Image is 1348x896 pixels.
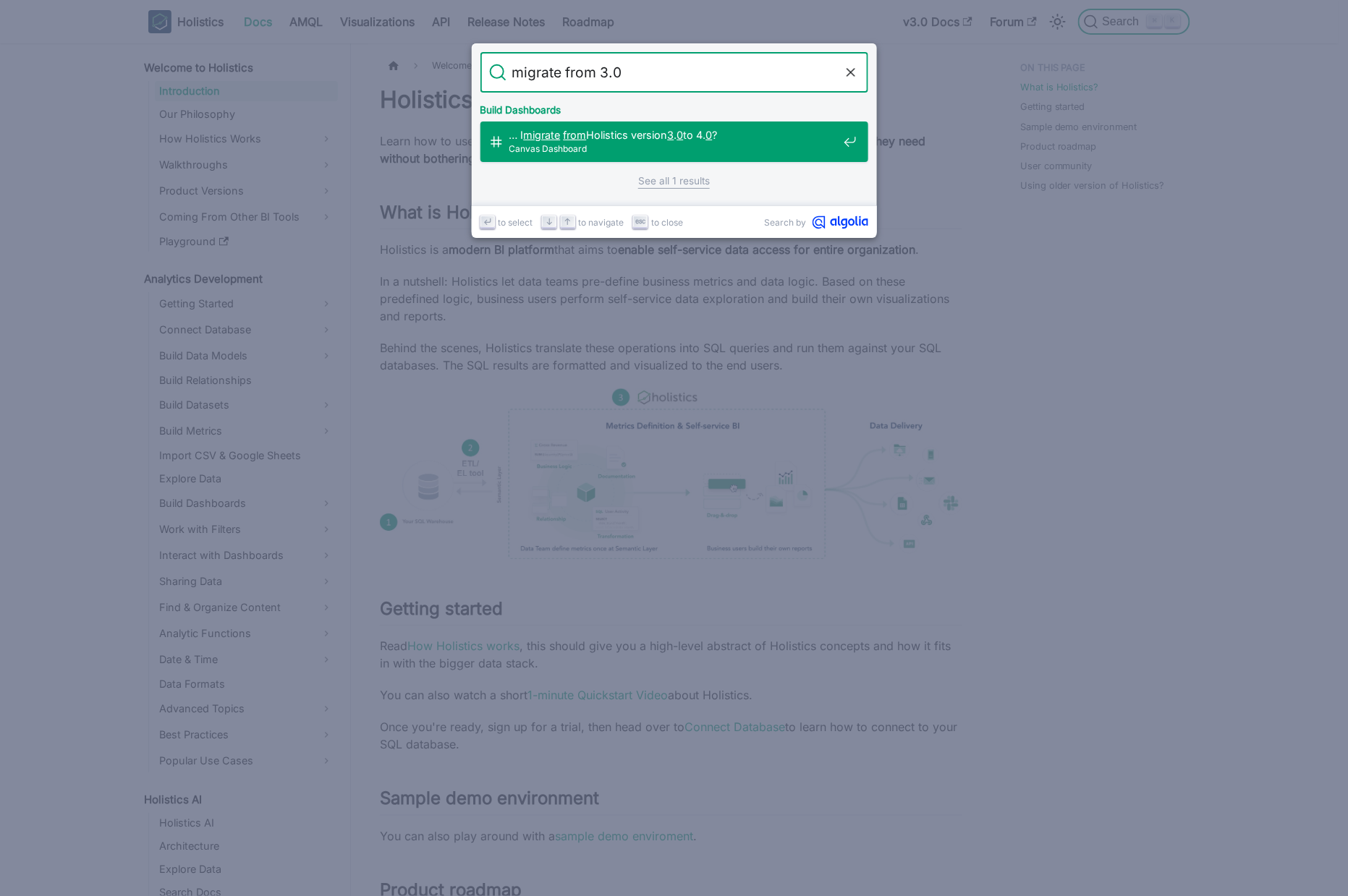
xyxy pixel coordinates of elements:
[765,216,868,229] a: Search byAlgolia
[706,129,713,141] mark: 0
[478,93,871,121] div: Build Dashboards
[765,216,807,229] span: Search by
[677,129,684,141] mark: 0
[562,216,573,227] svg: Arrow up
[813,216,868,229] svg: Algolia
[482,216,493,227] svg: Enter key
[842,64,860,81] button: Clear the query
[509,128,838,142] span: … I Holistics version . to 4. ?​
[635,216,646,227] svg: Escape key
[564,129,587,141] mark: from
[509,142,838,155] span: Canvas Dashboard
[579,216,624,229] span: to navigate
[652,216,684,229] span: to close
[506,52,842,93] input: Search docs
[544,216,555,227] svg: Arrow down
[524,129,561,141] mark: migrate
[668,129,674,141] mark: 3
[638,174,710,189] a: See all 1 results
[480,121,868,162] a: … Imigrate fromHolistics version3.0to 4.0?​Canvas Dashboard
[499,216,533,229] span: to select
